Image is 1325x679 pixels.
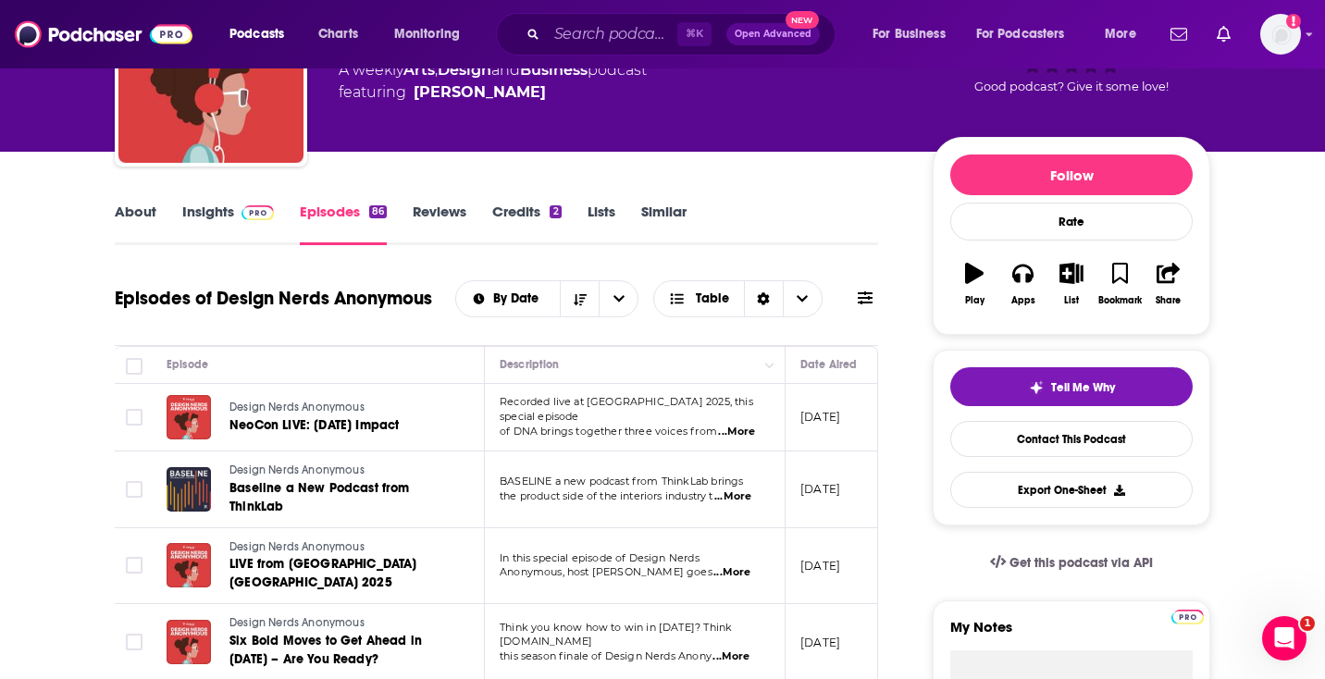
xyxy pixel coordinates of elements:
span: this season finale of Design Nerds Anony [500,649,712,662]
span: Think you know how to win in [DATE]? Think [DOMAIN_NAME] [500,621,732,648]
span: ...More [713,565,750,580]
div: Apps [1011,295,1035,306]
div: Description [500,353,559,376]
span: Toggle select row [126,481,142,498]
a: Lists [588,203,615,245]
div: A weekly podcast [339,59,647,104]
div: Share [1156,295,1181,306]
span: , [435,61,438,79]
a: About [115,203,156,245]
a: Show notifications dropdown [1163,19,1195,50]
span: New [786,11,819,29]
a: Similar [641,203,687,245]
button: Sort Direction [560,281,599,316]
span: Design Nerds Anonymous [229,540,365,553]
span: Tell Me Why [1051,380,1115,395]
button: Apps [998,251,1046,317]
button: open menu [381,19,484,49]
span: 1 [1300,616,1315,631]
div: Bookmark [1098,295,1142,306]
span: Toggle select row [126,634,142,650]
button: open menu [456,292,561,305]
button: Choose View [653,280,823,317]
span: the product side of the interiors industry t [500,489,713,502]
p: [DATE] [800,481,840,497]
div: Play [965,295,984,306]
span: In this special episode of Design Nerds [500,551,700,564]
input: Search podcasts, credits, & more... [547,19,677,49]
button: open menu [964,19,1092,49]
span: ...More [718,425,755,439]
div: Episode [167,353,208,376]
span: Anonymous, host [PERSON_NAME] goes [500,565,712,578]
a: Episodes86 [300,203,387,245]
button: Column Actions [759,354,781,377]
img: Podchaser Pro [1171,610,1204,624]
p: [DATE] [800,635,840,650]
a: Contact This Podcast [950,421,1193,457]
span: BASELINE a new podcast from ThinkLab brings [500,475,743,488]
div: 86 [369,205,387,218]
span: ⌘ K [677,22,712,46]
span: Design Nerds Anonymous [229,463,365,476]
span: Charts [318,21,358,47]
div: Date Aired [800,353,857,376]
span: Monitoring [394,21,460,47]
h2: Choose List sort [455,280,639,317]
span: Podcasts [229,21,284,47]
span: For Business [873,21,946,47]
span: ...More [714,489,751,504]
div: Rate [950,203,1193,241]
button: Share [1145,251,1193,317]
span: Open Advanced [735,30,811,39]
p: [DATE] [800,409,840,425]
a: Amanda Schneider [414,81,546,104]
span: More [1105,21,1136,47]
div: Sort Direction [744,281,783,316]
button: List [1047,251,1096,317]
a: Design Nerds Anonymous [229,615,452,632]
a: Podchaser - Follow, Share and Rate Podcasts [15,17,192,52]
span: Toggle select row [126,557,142,574]
span: Get this podcast via API [1009,555,1153,571]
span: For Podcasters [976,21,1065,47]
p: [DATE] [800,558,840,574]
a: Show notifications dropdown [1209,19,1238,50]
a: InsightsPodchaser Pro [182,203,274,245]
img: Podchaser Pro [241,205,274,220]
span: and [491,61,520,79]
span: Recorded live at [GEOGRAPHIC_DATA] 2025, this special episode [500,395,753,423]
span: LIVE from [GEOGRAPHIC_DATA] [GEOGRAPHIC_DATA] 2025 [229,556,417,590]
iframe: Intercom live chat [1262,616,1306,660]
span: ...More [712,649,749,664]
a: Pro website [1171,607,1204,624]
a: LIVE from [GEOGRAPHIC_DATA] [GEOGRAPHIC_DATA] 2025 [229,555,452,592]
button: Follow [950,154,1193,195]
button: Open AdvancedNew [726,23,820,45]
a: Design Nerds Anonymous [229,539,452,556]
a: Business [520,61,588,79]
button: Show profile menu [1260,14,1301,55]
svg: Add a profile image [1286,14,1301,29]
a: Design Nerds Anonymous [229,463,452,479]
div: List [1064,295,1079,306]
label: My Notes [950,618,1193,650]
a: Credits2 [492,203,561,245]
button: open menu [860,19,969,49]
button: Play [950,251,998,317]
h1: Episodes of Design Nerds Anonymous [115,287,432,310]
button: open menu [599,281,638,316]
span: NeoCon LIVE: [DATE] Impact [229,417,399,433]
span: By Date [493,292,545,305]
button: Export One-Sheet [950,472,1193,508]
a: Design Nerds Anonymous [229,400,450,416]
a: Baseline a New Podcast from ThinkLab [229,479,452,516]
div: 2 [550,205,561,218]
a: Charts [306,19,369,49]
span: Toggle select row [126,409,142,426]
button: open menu [217,19,308,49]
span: Good podcast? Give it some love! [974,80,1169,93]
span: Six Bold Moves to Get Ahead in [DATE] – Are You Ready? [229,633,422,667]
button: tell me why sparkleTell Me Why [950,367,1193,406]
